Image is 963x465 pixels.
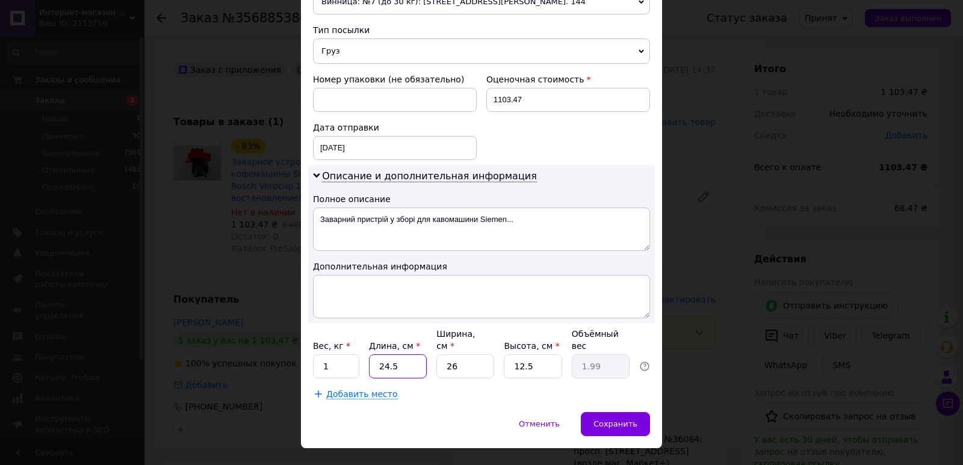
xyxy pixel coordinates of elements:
[436,329,475,351] label: Ширина, см
[486,73,650,85] div: Оценочная стоимость
[313,73,477,85] div: Номер упаковки (не обязательно)
[369,341,420,351] label: Длина, см
[326,389,398,399] span: Добавить место
[313,341,350,351] label: Вес, кг
[593,419,637,428] span: Сохранить
[313,38,650,64] span: Груз
[504,341,559,351] label: Высота, см
[313,193,650,205] div: Полное описание
[313,25,370,35] span: Тип посылки
[322,170,537,182] span: Описание и дополнительная информация
[313,122,477,134] div: Дата отправки
[519,419,560,428] span: Отменить
[313,260,650,273] div: Дополнительная информация
[313,208,650,251] textarea: Заварний пристрій у зборі для кавомашини Siemen...
[572,328,630,352] div: Объёмный вес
